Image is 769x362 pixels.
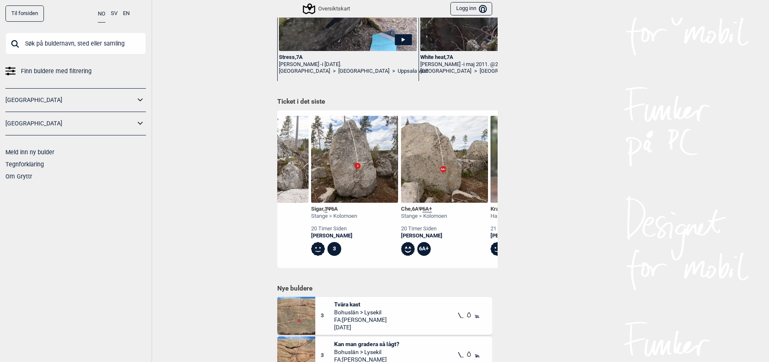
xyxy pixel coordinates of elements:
[5,5,44,22] a: Til forsiden
[5,149,54,156] a: Meld inn ny bulder
[401,213,447,220] div: Stange > Kolomoen
[338,68,389,75] a: [GEOGRAPHIC_DATA]
[311,225,357,232] div: 20 timer siden
[111,5,118,22] button: SV
[277,284,492,293] h1: Nye buldere
[311,116,398,203] img: Sigar
[311,232,357,240] a: [PERSON_NAME]
[321,312,335,319] span: 3
[392,68,395,75] span: >
[491,206,532,213] div: Kraft ,
[491,213,532,220] div: Hallingdal > Ål
[463,61,505,67] span: i maj 2011. @2:06
[334,348,399,356] span: Bohuslän > Lysekil
[331,206,338,212] span: 6A
[277,97,492,107] h1: Ticket i det siste
[277,297,315,335] img: Tvara kast
[491,232,532,240] a: [PERSON_NAME]
[333,68,336,75] span: >
[98,5,105,23] button: NO
[279,54,416,61] div: Stress , 7A
[480,68,531,75] a: [GEOGRAPHIC_DATA]
[5,161,44,168] a: Tegnforklaring
[5,173,32,180] a: Om Gryttr
[422,206,432,212] span: 6A+
[401,225,447,232] div: 20 timer siden
[334,308,387,316] span: Bohuslän > Lysekil
[491,116,577,203] img: Kraft 211121
[5,94,135,106] a: [GEOGRAPHIC_DATA]
[450,2,492,16] button: Logg inn
[417,242,431,256] div: 6A+
[334,340,399,348] span: Kan man gradera så lågt?
[334,301,387,308] span: Tvära kast
[474,68,477,75] span: >
[5,33,146,54] input: Søk på buldernavn, sted eller samling
[321,352,335,359] span: 3
[412,206,419,212] span: 6A
[123,5,130,22] button: EN
[420,68,471,75] a: [GEOGRAPHIC_DATA]
[279,68,330,75] a: [GEOGRAPHIC_DATA]
[311,213,357,220] div: Stange > Kolomoen
[401,206,447,213] div: Che , Ψ
[21,65,92,77] span: Finn buldere med filtrering
[401,232,447,240] a: [PERSON_NAME]
[420,61,558,68] div: [PERSON_NAME] -
[398,68,428,75] a: Uppsala väst
[334,324,387,331] span: [DATE]
[324,206,327,212] span: 3
[277,297,492,335] div: Tvara kast3Tvära kastBohuslän > LysekilFA:[PERSON_NAME][DATE]
[401,116,488,203] img: Che
[322,61,341,67] span: i [DATE].
[5,65,146,77] a: Finn buldere med filtrering
[5,117,135,130] a: [GEOGRAPHIC_DATA]
[327,242,341,256] div: 3
[334,316,387,324] span: FA: [PERSON_NAME]
[279,61,416,68] div: [PERSON_NAME] -
[311,206,357,213] div: Sigar , Ψ
[491,225,532,232] div: 21 timer siden
[420,54,558,61] div: White heat , 7A
[304,4,350,14] div: Oversiktskart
